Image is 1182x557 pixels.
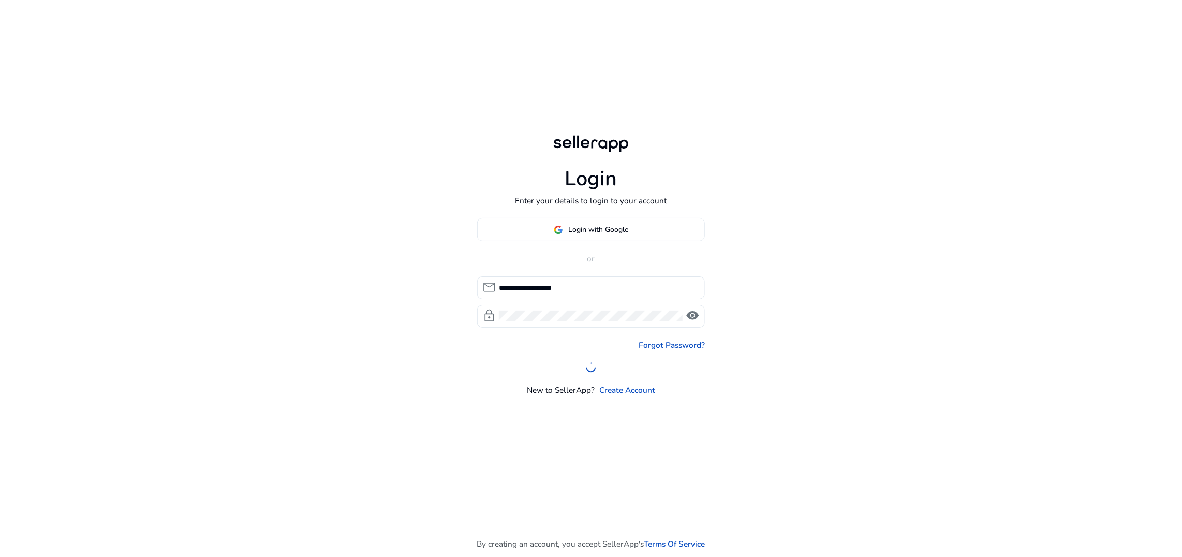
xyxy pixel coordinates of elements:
[686,309,700,323] span: visibility
[568,224,628,235] span: Login with Google
[644,538,705,550] a: Terms Of Service
[554,225,563,234] img: google-logo.svg
[477,218,705,241] button: Login with Google
[565,167,617,192] h1: Login
[527,384,595,396] p: New to SellerApp?
[599,384,655,396] a: Create Account
[515,195,667,207] p: Enter your details to login to your account
[639,339,705,351] a: Forgot Password?
[477,253,705,265] p: or
[482,281,496,294] span: mail
[482,309,496,323] span: lock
